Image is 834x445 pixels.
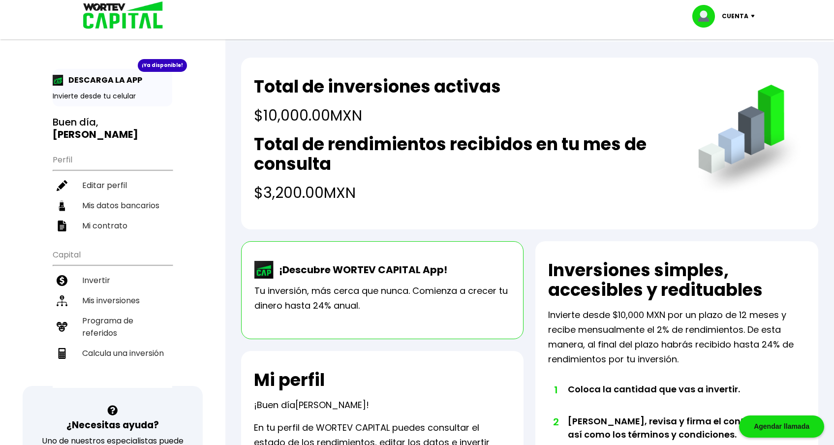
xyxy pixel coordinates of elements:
[53,216,172,236] a: Mi contrato
[254,77,501,96] h2: Total de inversiones activas
[57,180,67,191] img: editar-icon.952d3147.svg
[138,59,187,72] div: ¡Ya disponible!
[53,343,172,363] a: Calcula una inversión
[722,9,748,24] p: Cuenta
[694,85,805,196] img: grafica.516fef24.png
[254,261,274,279] img: wortev-capital-app-icon
[53,127,138,141] b: [PERSON_NAME]
[53,149,172,236] ul: Perfil
[53,195,172,216] a: Mis datos bancarios
[53,244,172,388] ul: Capital
[553,414,558,429] span: 2
[548,308,805,367] p: Invierte desde $10,000 MXN por un plazo de 12 meses y recibe mensualmente el 2% de rendimientos. ...
[748,15,762,18] img: icon-down
[254,104,501,127] h4: $10,000.00 MXN
[53,91,172,101] p: Invierte desde tu celular
[568,382,779,414] li: Coloca la cantidad que vas a invertir.
[553,382,558,397] span: 1
[53,290,172,311] a: Mis inversiones
[53,116,172,141] h3: Buen día,
[57,200,67,211] img: datos-icon.10cf9172.svg
[254,370,325,390] h2: Mi perfil
[57,348,67,359] img: calculadora-icon.17d418c4.svg
[548,260,805,300] h2: Inversiones simples, accesibles y redituables
[274,262,447,277] p: ¡Descubre WORTEV CAPITAL App!
[254,398,369,413] p: ¡Buen día !
[53,311,172,343] a: Programa de referidos
[295,399,366,411] span: [PERSON_NAME]
[53,75,63,86] img: app-icon
[739,415,824,438] div: Agendar llamada
[63,74,142,86] p: DESCARGA LA APP
[254,182,679,204] h4: $3,200.00 MXN
[57,321,67,332] img: recomiendanos-icon.9b8e9327.svg
[53,175,172,195] a: Editar perfil
[254,284,511,313] p: Tu inversión, más cerca que nunca. Comienza a crecer tu dinero hasta 24% anual.
[254,134,679,174] h2: Total de rendimientos recibidos en tu mes de consulta
[66,418,159,432] h3: ¿Necesitas ayuda?
[57,221,67,231] img: contrato-icon.f2db500c.svg
[692,5,722,28] img: profile-image
[57,295,67,306] img: inversiones-icon.6695dc30.svg
[53,270,172,290] a: Invertir
[57,275,67,286] img: invertir-icon.b3b967d7.svg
